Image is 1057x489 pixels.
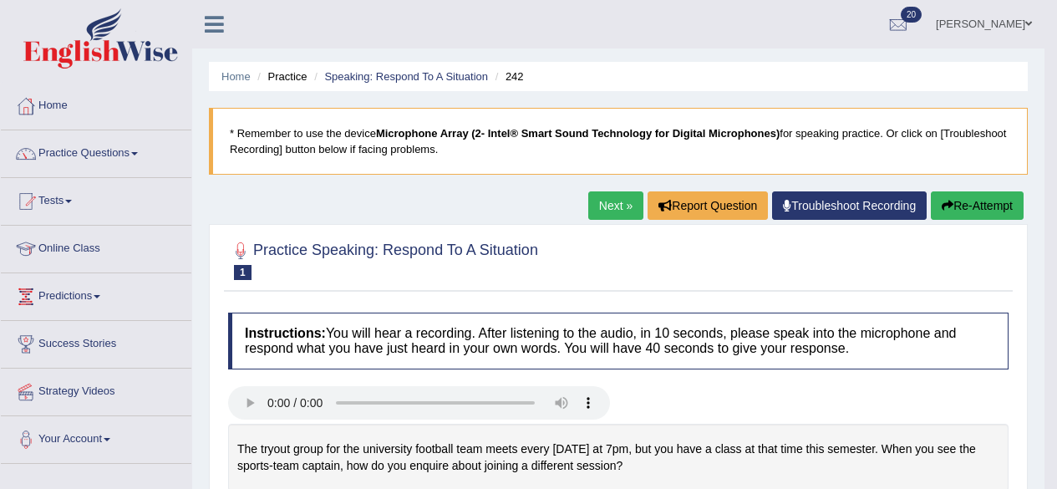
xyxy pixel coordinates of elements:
[245,326,326,340] b: Instructions:
[491,69,524,84] li: 242
[228,313,1009,369] h4: You will hear a recording. After listening to the audio, in 10 seconds, please speak into the mic...
[376,127,780,140] b: Microphone Array (2- Intel® Smart Sound Technology for Digital Microphones)
[1,369,191,410] a: Strategy Videos
[253,69,307,84] li: Practice
[1,273,191,315] a: Predictions
[931,191,1024,220] button: Re-Attempt
[209,108,1028,175] blockquote: * Remember to use the device for speaking practice. Or click on [Troubleshoot Recording] button b...
[234,265,252,280] span: 1
[1,178,191,220] a: Tests
[228,238,538,280] h2: Practice Speaking: Respond To A Situation
[588,191,643,220] a: Next »
[772,191,927,220] a: Troubleshoot Recording
[648,191,768,220] button: Report Question
[1,416,191,458] a: Your Account
[324,70,488,83] a: Speaking: Respond To A Situation
[901,7,922,23] span: 20
[1,83,191,125] a: Home
[1,321,191,363] a: Success Stories
[221,70,251,83] a: Home
[1,226,191,267] a: Online Class
[1,130,191,172] a: Practice Questions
